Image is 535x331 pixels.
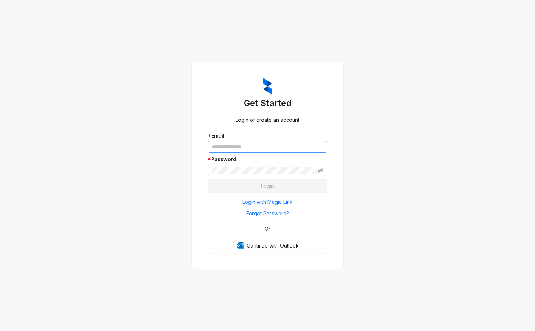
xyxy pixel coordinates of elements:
[263,78,272,95] img: ZumaIcon
[208,132,327,140] div: Email
[208,196,327,208] button: Login with Magic Link
[237,242,244,249] img: Outlook
[208,155,327,163] div: Password
[247,242,299,250] span: Continue with Outlook
[318,168,323,173] span: eye-invisible
[246,210,289,217] span: Forgot Password?
[208,179,327,193] button: Login
[208,239,327,253] button: OutlookContinue with Outlook
[242,198,293,206] span: Login with Magic Link
[208,97,327,109] h3: Get Started
[208,208,327,219] button: Forgot Password?
[208,116,327,124] div: Login or create an account
[260,225,275,233] span: Or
